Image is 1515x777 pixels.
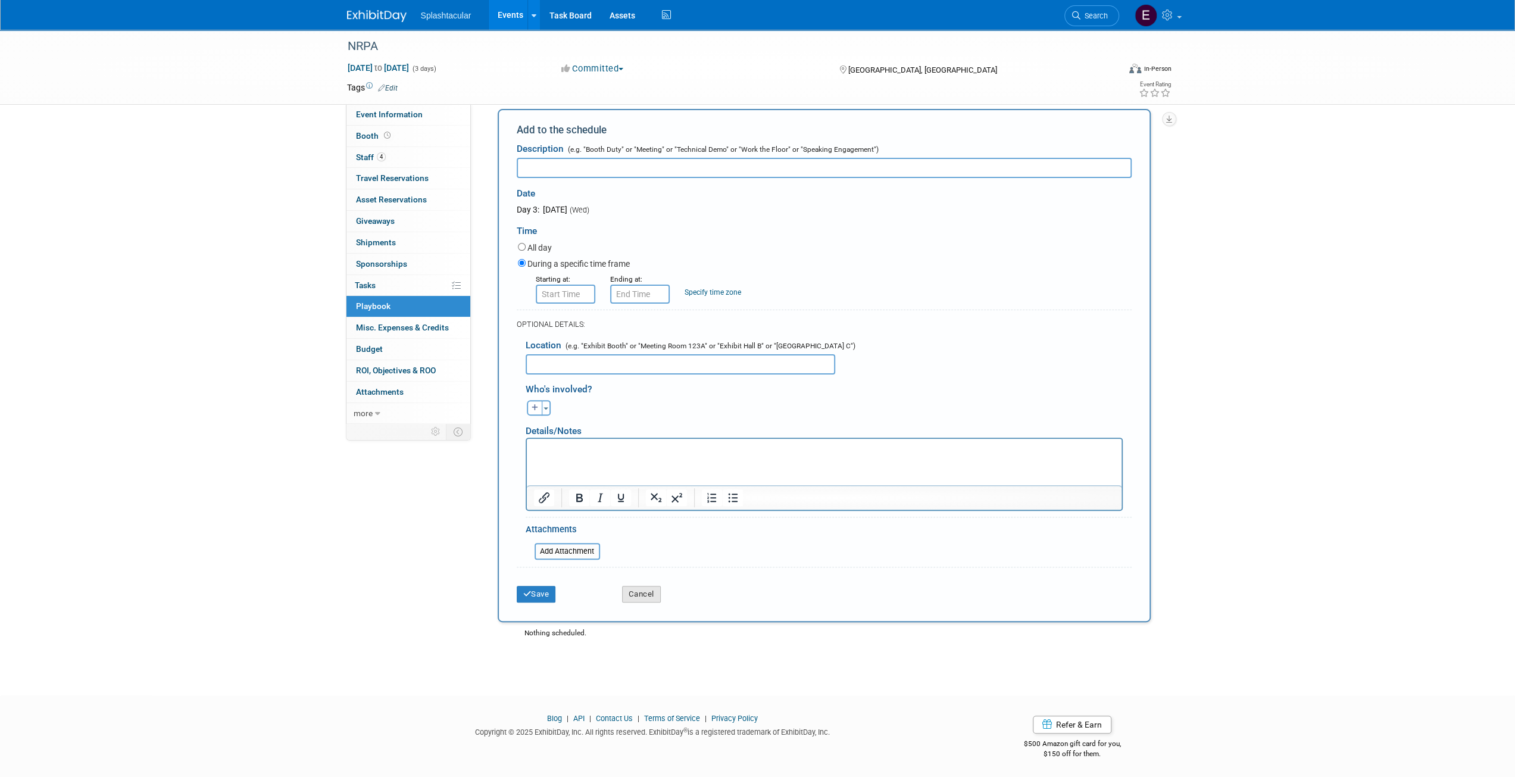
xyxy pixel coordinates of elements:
[1129,64,1141,73] img: Format-Inperson.png
[446,424,470,439] td: Toggle Event Tabs
[527,439,1122,485] iframe: Rich Text Area
[354,408,373,418] span: more
[347,724,959,738] div: Copyright © 2025 ExhibitDay, Inc. All rights reserved. ExhibitDay is a registered trademark of Ex...
[346,275,470,296] a: Tasks
[536,275,570,283] small: Starting at:
[517,216,1132,241] div: Time
[373,63,384,73] span: to
[702,489,722,506] button: Numbered list
[346,339,470,360] a: Budget
[667,489,687,506] button: Superscript
[557,63,628,75] button: Committed
[356,259,407,269] span: Sponsorships
[976,749,1169,759] div: $150 off for them.
[489,628,1160,649] div: Nothing scheduled.
[526,523,600,539] div: Attachments
[382,131,393,140] span: Booth not reserved yet
[356,366,436,375] span: ROI, Objectives & ROO
[644,714,700,723] a: Terms of Service
[569,489,589,506] button: Bold
[569,205,589,214] span: (Wed)
[517,178,763,204] div: Date
[527,258,630,270] label: During a specific time frame
[547,714,562,723] a: Blog
[355,280,376,290] span: Tasks
[356,301,391,311] span: Playbook
[573,714,585,723] a: API
[517,205,539,214] span: Day 3:
[1080,11,1108,20] span: Search
[343,36,1101,57] div: NRPA
[564,714,571,723] span: |
[356,152,386,162] span: Staff
[517,123,1132,137] div: Add to the schedule
[563,342,855,350] span: (e.g. "Exhibit Booth" or "Meeting Room 123A" or "Exhibit Hall B" or "[GEOGRAPHIC_DATA] C")
[526,340,561,351] span: Location
[346,296,470,317] a: Playbook
[356,131,393,141] span: Booth
[356,238,396,247] span: Shipments
[346,403,470,424] a: more
[1143,64,1171,73] div: In-Person
[685,288,741,297] a: Specify time zone
[711,714,758,723] a: Privacy Policy
[566,145,879,154] span: (e.g. "Booth Duty" or "Meeting" or "Technical Demo" or "Work the Floor" or "Speaking Engagement")
[534,489,554,506] button: Insert/edit link
[1138,82,1170,88] div: Event Rating
[526,377,1132,397] div: Who's involved?
[976,731,1169,759] div: $500 Amazon gift card for you,
[346,211,470,232] a: Giveaways
[347,10,407,22] img: ExhibitDay
[1135,4,1157,27] img: Elliot Wheat
[346,232,470,253] a: Shipments
[421,11,471,20] span: Splashtacular
[346,104,470,125] a: Event Information
[426,424,446,439] td: Personalize Event Tab Strip
[356,195,427,204] span: Asset Reservations
[517,319,1132,330] div: OPTIONAL DETAILS:
[346,147,470,168] a: Staff4
[356,173,429,183] span: Travel Reservations
[723,489,743,506] button: Bullet list
[346,360,470,381] a: ROI, Objectives & ROO
[346,168,470,189] a: Travel Reservations
[347,82,398,93] td: Tags
[610,285,670,304] input: End Time
[356,216,395,226] span: Giveaways
[527,242,552,254] label: All day
[526,416,1123,438] div: Details/Notes
[590,489,610,506] button: Italic
[356,323,449,332] span: Misc. Expenses & Credits
[347,63,410,73] span: [DATE] [DATE]
[1049,62,1172,80] div: Event Format
[541,205,567,214] span: [DATE]
[346,254,470,274] a: Sponsorships
[536,285,595,304] input: Start Time
[378,84,398,92] a: Edit
[356,110,423,119] span: Event Information
[646,489,666,506] button: Subscript
[702,714,710,723] span: |
[611,489,631,506] button: Underline
[1064,5,1119,26] a: Search
[346,317,470,338] a: Misc. Expenses & Credits
[596,714,633,723] a: Contact Us
[683,727,688,734] sup: ®
[622,586,661,603] button: Cancel
[1033,716,1111,734] a: Refer & Earn
[610,275,642,283] small: Ending at:
[377,152,386,161] span: 4
[848,65,997,74] span: [GEOGRAPHIC_DATA], [GEOGRAPHIC_DATA]
[517,143,564,154] span: Description
[356,344,383,354] span: Budget
[411,65,436,73] span: (3 days)
[635,714,642,723] span: |
[586,714,594,723] span: |
[346,382,470,402] a: Attachments
[517,586,556,603] button: Save
[356,387,404,397] span: Attachments
[346,189,470,210] a: Asset Reservations
[346,126,470,146] a: Booth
